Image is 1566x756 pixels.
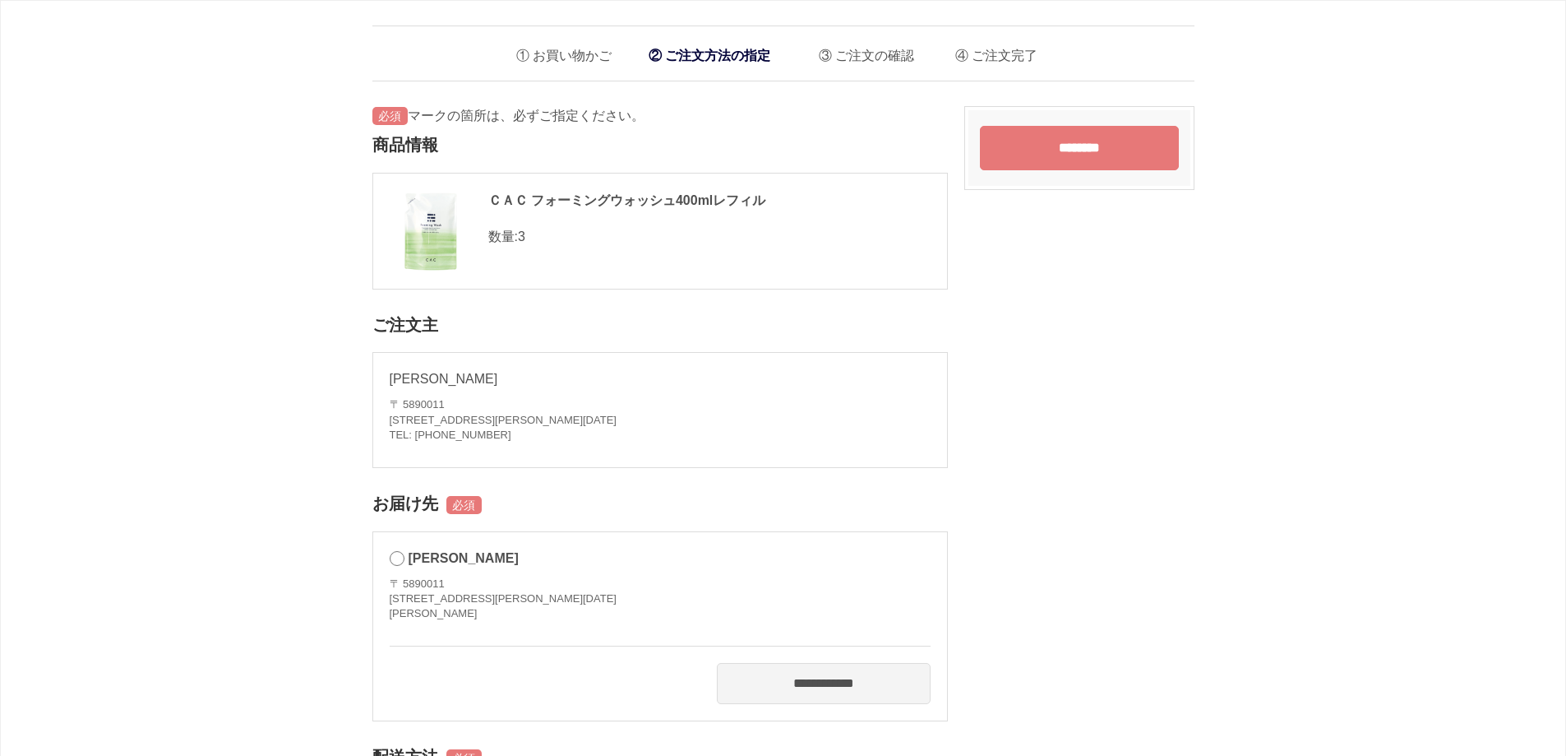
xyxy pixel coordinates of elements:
[390,369,931,389] p: [PERSON_NAME]
[372,106,948,126] p: マークの箇所は、必ずご指定ください。
[390,577,617,622] address: 〒 5890011 [STREET_ADDRESS][PERSON_NAME][DATE] [PERSON_NAME]
[372,485,948,523] h2: お届け先
[806,35,914,68] li: ご注文の確認
[518,230,525,243] span: 3
[640,39,778,72] li: ご注文方法の指定
[943,35,1037,68] li: ご注文完了
[409,551,519,565] span: [PERSON_NAME]
[390,227,931,247] p: 数量:
[372,126,948,165] h2: 商品情報
[504,35,612,68] li: お買い物かご
[372,306,948,345] h2: ご注文主
[390,190,931,211] div: ＣＡＣ フォーミングウォッシュ400mlレフィル
[390,397,931,443] address: 〒 5890011 [STREET_ADDRESS][PERSON_NAME][DATE] TEL: [PHONE_NUMBER]
[390,190,472,272] img: 060453.jpg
